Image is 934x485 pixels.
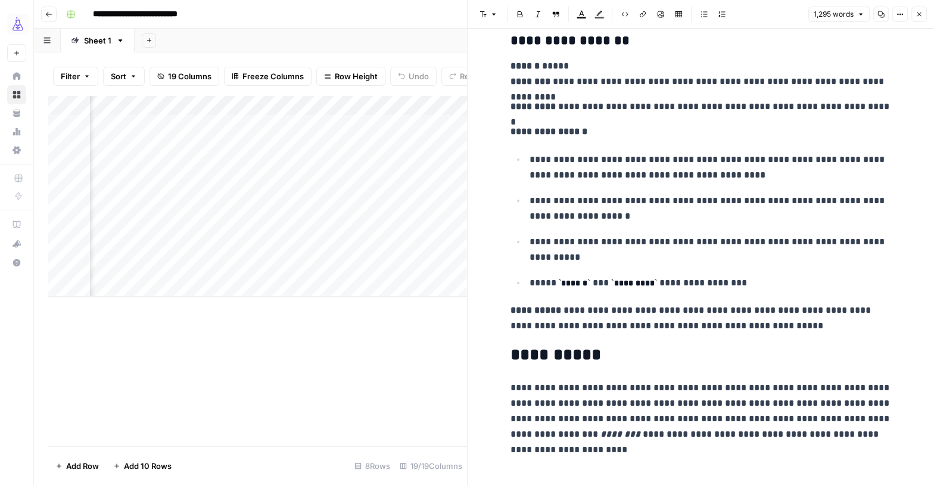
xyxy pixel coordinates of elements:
button: Filter [53,67,98,86]
button: Help + Support [7,253,26,272]
a: Sheet 1 [61,29,135,52]
div: 8 Rows [350,456,395,475]
button: 19 Columns [150,67,219,86]
a: Browse [7,85,26,104]
button: Add 10 Rows [106,456,179,475]
a: AirOps Academy [7,215,26,234]
button: Undo [390,67,437,86]
span: Undo [409,70,429,82]
div: Sheet 1 [84,35,111,46]
div: What's new? [8,235,26,253]
a: Home [7,67,26,86]
span: Freeze Columns [242,70,304,82]
span: Row Height [335,70,378,82]
span: 1,295 words [814,9,854,20]
span: Sort [111,70,126,82]
span: Add 10 Rows [124,460,172,472]
button: Sort [103,67,145,86]
a: Usage [7,122,26,141]
span: 19 Columns [168,70,211,82]
button: What's new? [7,234,26,253]
button: Add Row [48,456,106,475]
span: Filter [61,70,80,82]
button: Row Height [316,67,385,86]
span: Add Row [66,460,99,472]
a: Your Data [7,104,26,123]
button: Redo [441,67,487,86]
div: 19/19 Columns [395,456,467,475]
span: Redo [460,70,479,82]
img: AirOps Growth Logo [7,14,29,35]
button: 1,295 words [808,7,870,22]
button: Freeze Columns [224,67,312,86]
button: Workspace: AirOps Growth [7,10,26,39]
a: Settings [7,141,26,160]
